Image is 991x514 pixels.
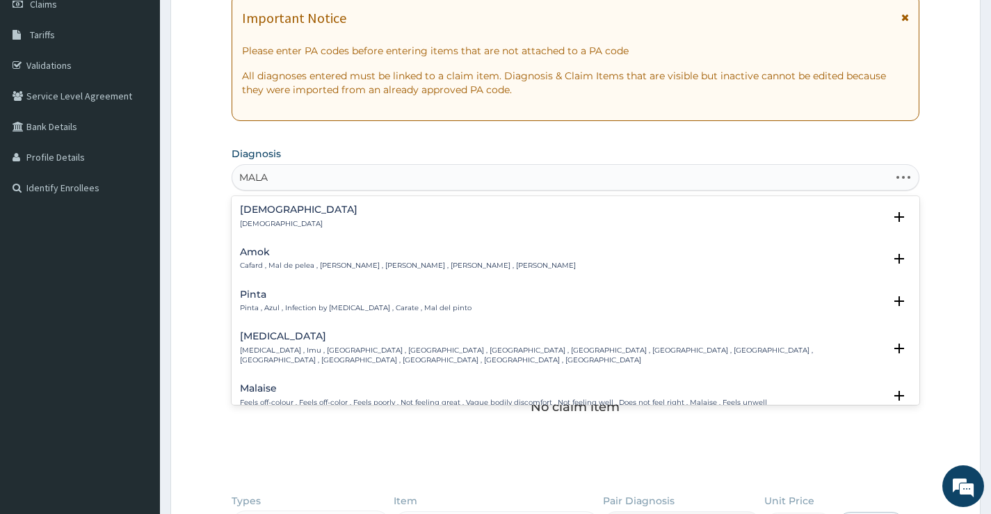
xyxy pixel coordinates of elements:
i: open select status [891,209,908,225]
i: open select status [891,387,908,404]
h1: Important Notice [242,10,346,26]
p: Cafard , Mal de pelea , [PERSON_NAME] , [PERSON_NAME] , [PERSON_NAME] , [PERSON_NAME] [240,261,576,271]
div: Minimize live chat window [228,7,261,40]
h4: Pinta [240,289,472,300]
p: [MEDICAL_DATA] , Imu , [GEOGRAPHIC_DATA] , [GEOGRAPHIC_DATA] , [GEOGRAPHIC_DATA] , [GEOGRAPHIC_DA... [240,346,884,366]
p: Feels off-colour , Feels off-color , Feels poorly , Not feeling great , Vague bodily discomfort ,... [240,398,767,408]
textarea: Type your message and hit 'Enter' [7,355,265,404]
i: open select status [891,340,908,357]
i: open select status [891,250,908,267]
h4: [MEDICAL_DATA] [240,331,884,342]
p: Please enter PA codes before entering items that are not attached to a PA code [242,44,909,58]
p: No claim item [531,400,620,414]
p: Pinta , Azul , Infection by [MEDICAL_DATA] , Carate , Mal del pinto [240,303,472,313]
h4: [DEMOGRAPHIC_DATA] [240,204,357,215]
div: Chat with us now [72,78,234,96]
h4: Amok [240,247,576,257]
h4: Malaise [240,383,767,394]
p: All diagnoses entered must be linked to a claim item. Diagnosis & Claim Items that are visible bu... [242,69,909,97]
img: d_794563401_company_1708531726252_794563401 [26,70,56,104]
span: We're online! [81,163,192,303]
label: Diagnosis [232,147,281,161]
i: open select status [891,293,908,310]
span: Tariffs [30,29,55,41]
p: [DEMOGRAPHIC_DATA] [240,219,357,229]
